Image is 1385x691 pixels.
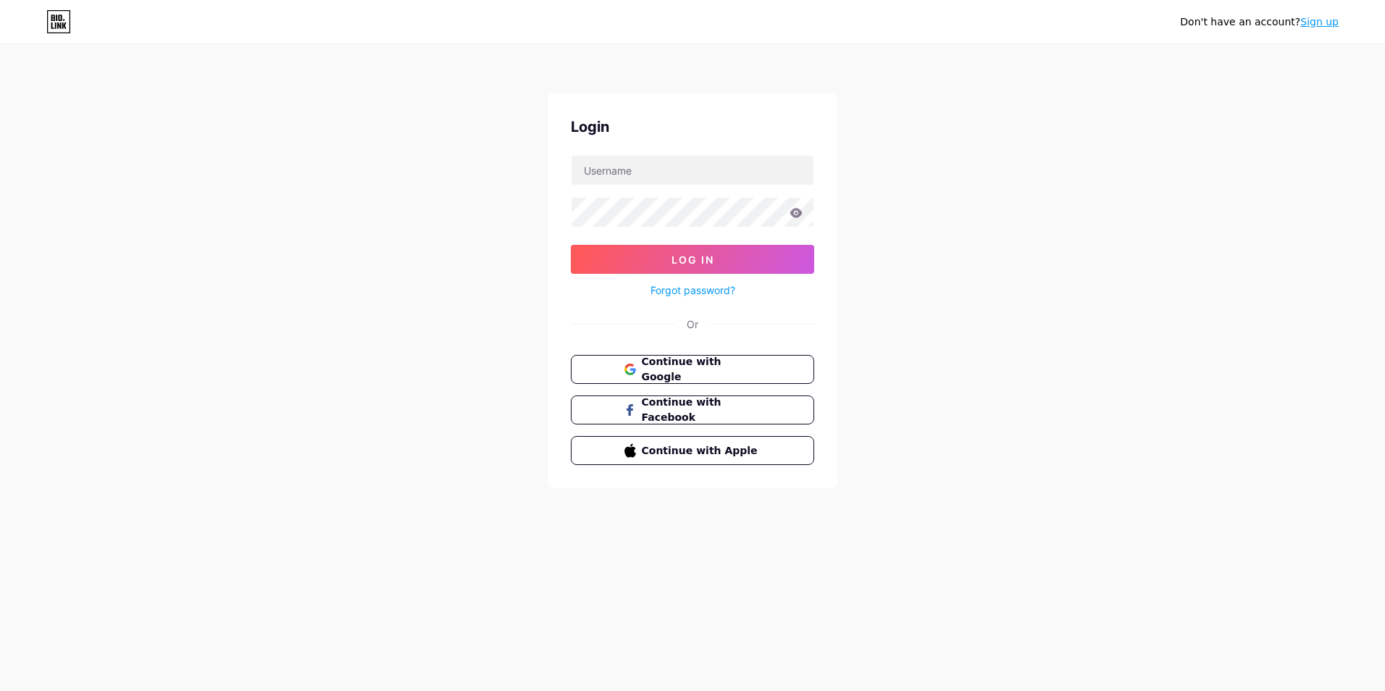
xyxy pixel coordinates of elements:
[1180,14,1339,30] div: Don't have an account?
[650,282,735,298] a: Forgot password?
[687,317,698,332] div: Or
[572,156,813,185] input: Username
[642,395,761,425] span: Continue with Facebook
[571,245,814,274] button: Log In
[671,254,714,266] span: Log In
[571,355,814,384] button: Continue with Google
[1300,16,1339,28] a: Sign up
[642,354,761,385] span: Continue with Google
[571,395,814,424] button: Continue with Facebook
[571,436,814,465] button: Continue with Apple
[571,116,814,138] div: Login
[642,443,761,458] span: Continue with Apple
